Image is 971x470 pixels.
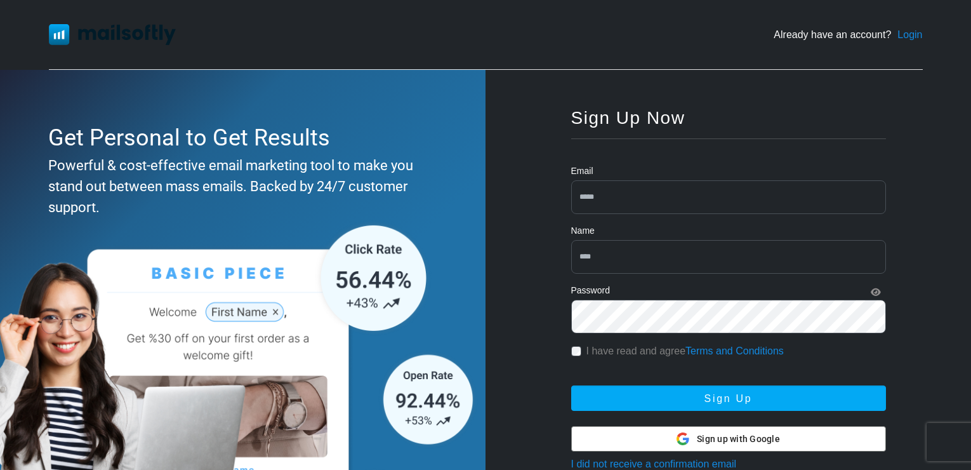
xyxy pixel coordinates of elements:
span: Sign up with Google [697,433,780,446]
i: Show Password [871,288,881,297]
a: Login [897,27,922,43]
img: Mailsoftly [49,24,176,44]
a: I did not receive a confirmation email [571,459,737,469]
div: Get Personal to Get Results [48,121,432,155]
div: Powerful & cost-effective email marketing tool to make you stand out between mass emails. Backed ... [48,155,432,218]
div: Already have an account? [774,27,922,43]
label: Email [571,164,593,178]
span: Sign Up Now [571,108,685,128]
button: Sign Up [571,386,886,411]
button: Sign up with Google [571,426,886,452]
label: Name [571,224,595,238]
a: Terms and Conditions [685,346,784,356]
label: Password [571,284,610,297]
label: I have read and agree [586,344,784,359]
